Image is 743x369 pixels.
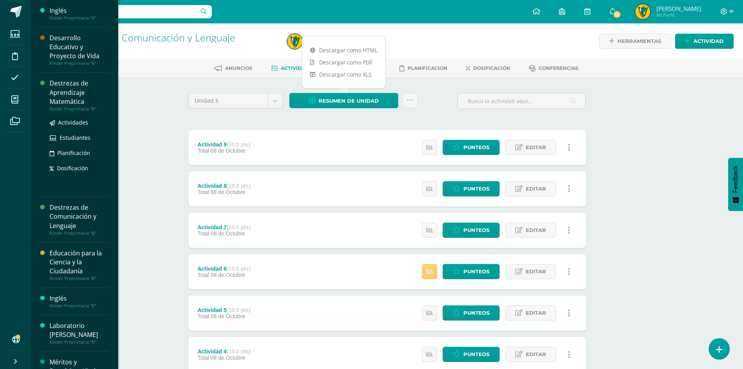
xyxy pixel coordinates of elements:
[50,133,109,142] a: Estudiantes
[227,141,250,148] strong: (10.0 pts)
[473,65,510,71] span: Dosificación
[211,148,245,154] span: 08 de Octubre
[526,223,546,237] span: Editar
[319,94,379,108] span: Resumen de unidad
[443,223,500,238] a: Punteos
[227,348,250,355] strong: (10.0 pts)
[408,65,447,71] span: Planificación
[197,348,250,355] div: Actividad 4
[60,134,90,141] span: Estudiantes
[197,148,209,154] span: Total
[61,32,278,43] h1: Destrezas de Comunicación y Lenguaje
[197,355,209,361] span: Total
[599,34,671,49] a: Herramientas
[50,34,109,61] div: Desarrollo Educativo y Proyecto de Vida
[732,166,739,193] span: Feedback
[197,224,250,230] div: Actividad 7
[50,321,109,339] div: Laboratorio [PERSON_NAME]
[189,93,283,108] a: Unidad 5
[197,272,209,278] span: Total
[50,249,109,276] div: Educación para la Ciencia y la Ciudadanía
[50,294,109,308] a: InglésKinder Preprimaria "B"
[197,313,209,319] span: Total
[36,5,212,18] input: Busca un usuario...
[50,118,109,127] a: Actividades
[526,140,546,155] span: Editar
[443,140,500,155] a: Punteos
[526,306,546,320] span: Editar
[197,141,250,148] div: Actividad 9
[50,6,109,21] a: InglésKinder Preprimaria "A"
[57,149,90,157] span: Planificación
[211,313,245,319] span: 08 de Octubre
[58,119,88,126] span: Actividades
[443,347,500,362] a: Punteos
[211,355,245,361] span: 08 de Octubre
[50,339,109,345] div: Kinder Preprimaria "B"
[197,189,209,195] span: Total
[539,65,578,71] span: Conferencias
[675,34,734,49] a: Actividad
[443,181,500,196] a: Punteos
[197,230,209,237] span: Total
[50,203,109,230] div: Destrezas de Comunicación y Lenguaje
[215,62,252,75] a: Anuncios
[197,307,250,313] div: Actividad 5
[728,158,743,211] button: Feedback - Mostrar encuesta
[57,164,88,172] span: Dosificación
[50,106,109,112] div: Kinder Preprimaria "B"
[227,183,250,189] strong: (10.0 pts)
[50,79,109,106] div: Destrezas de Aprendizaje Matemática
[197,266,250,272] div: Actividad 6
[50,230,109,236] div: Kinder Preprimaria "B"
[302,56,385,68] a: Descargar como PDF
[399,62,447,75] a: Planificación
[463,223,489,237] span: Punteos
[227,266,250,272] strong: (10.0 pts)
[526,264,546,279] span: Editar
[211,272,245,278] span: 08 de Octubre
[463,140,489,155] span: Punteos
[656,12,701,18] span: Mi Perfil
[50,148,109,157] a: Planificación
[195,93,262,108] span: Unidad 5
[50,6,109,15] div: Inglés
[443,264,500,279] a: Punteos
[227,224,250,230] strong: (10.0 pts)
[302,68,385,80] a: Descargar como XLS
[50,303,109,308] div: Kinder Preprimaria "B"
[50,15,109,21] div: Kinder Preprimaria "A"
[50,321,109,345] a: Laboratorio [PERSON_NAME]Kinder Preprimaria "B"
[211,189,245,195] span: 08 de Octubre
[287,34,303,49] img: b37851fad9e4161bae60e6edfa45055e.png
[458,93,585,109] input: Busca la actividad aquí...
[50,276,109,281] div: Kinder Preprimaria "B"
[50,294,109,303] div: Inglés
[50,34,109,66] a: Desarrollo Educativo y Proyecto de VidaKinder Preprimaria "B"
[197,183,250,189] div: Actividad 8
[463,347,489,362] span: Punteos
[289,93,398,108] a: Resumen de unidad
[613,10,621,19] span: 15
[443,305,500,321] a: Punteos
[50,79,109,111] a: Destrezas de Aprendizaje MatemáticaKinder Preprimaria "B"
[50,164,109,173] a: Dosificación
[271,62,315,75] a: Actividades
[61,43,278,50] div: Kinder Preprimaria 'B'
[656,5,701,12] span: [PERSON_NAME]
[635,4,651,20] img: b37851fad9e4161bae60e6edfa45055e.png
[466,62,510,75] a: Dosificación
[50,203,109,235] a: Destrezas de Comunicación y LenguajeKinder Preprimaria "B"
[693,34,723,48] span: Actividad
[526,182,546,196] span: Editar
[463,182,489,196] span: Punteos
[225,65,252,71] span: Anuncios
[281,65,315,71] span: Actividades
[50,249,109,281] a: Educación para la Ciencia y la CiudadaníaKinder Preprimaria "B"
[617,34,661,48] span: Herramientas
[61,31,235,44] a: Destrezas de Comunicación y Lenguaje
[227,307,250,313] strong: (10.0 pts)
[529,62,578,75] a: Conferencias
[463,264,489,279] span: Punteos
[526,347,546,362] span: Editar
